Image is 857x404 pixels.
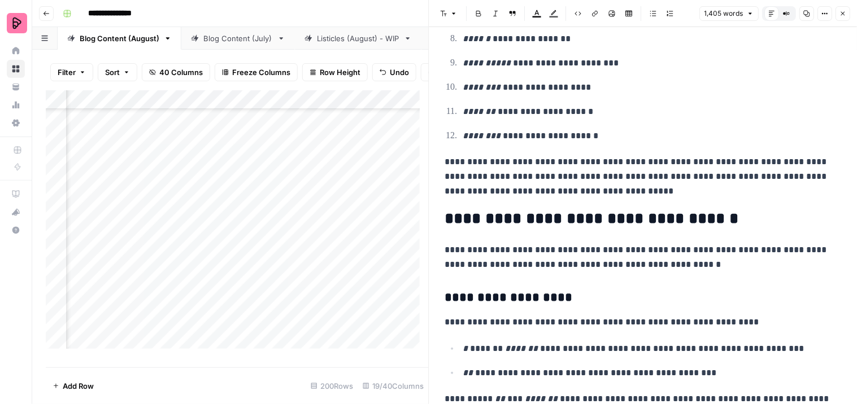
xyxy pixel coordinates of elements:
a: Blog Content (May) [421,27,535,50]
button: Sort [98,63,137,81]
button: Row Height [302,63,368,81]
span: Row Height [320,67,360,78]
a: Listicles (August) - WIP [295,27,421,50]
button: Filter [50,63,93,81]
div: 200 Rows [306,377,358,395]
button: Workspace: Preply [7,9,25,37]
a: Blog Content (July) [181,27,295,50]
button: 40 Columns [142,63,210,81]
button: Add Row [46,377,101,395]
button: Freeze Columns [215,63,298,81]
div: Blog Content (August) [80,33,159,44]
button: Help + Support [7,221,25,239]
a: Blog Content (August) [58,27,181,50]
button: What's new? [7,203,25,221]
a: AirOps Academy [7,185,25,203]
div: 19/40 Columns [358,377,429,395]
a: Your Data [7,78,25,96]
span: 1,405 words [704,8,743,19]
div: Listicles (August) - WIP [317,33,399,44]
button: Undo [372,63,416,81]
button: 1,405 words [699,6,759,21]
span: Add Row [63,380,94,392]
a: Browse [7,60,25,78]
a: Home [7,42,25,60]
span: Sort [105,67,120,78]
span: 40 Columns [159,67,203,78]
a: Settings [7,114,25,132]
span: Undo [390,67,409,78]
div: What's new? [7,204,24,221]
div: Blog Content (July) [203,33,273,44]
span: Freeze Columns [232,67,290,78]
a: Usage [7,96,25,114]
span: Filter [58,67,76,78]
img: Preply Logo [7,13,27,33]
